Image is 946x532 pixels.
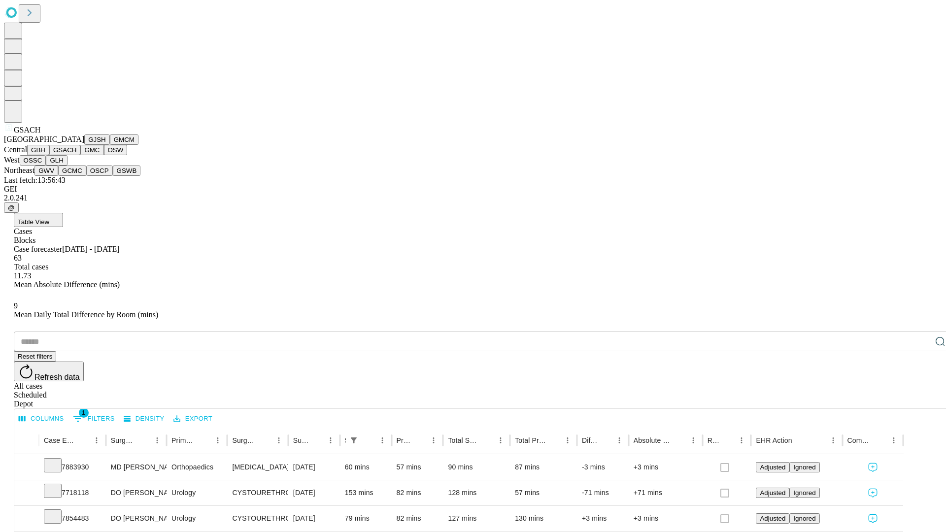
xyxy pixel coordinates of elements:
button: GSACH [49,145,80,155]
button: OSCP [86,166,113,176]
button: GJSH [84,134,110,145]
span: Mean Absolute Difference (mins) [14,280,120,289]
div: Comments [847,436,872,444]
div: Surgery Name [232,436,257,444]
span: Case forecaster [14,245,62,253]
button: Adjusted [756,488,789,498]
button: Menu [324,433,338,447]
div: 7854483 [44,506,101,531]
div: 127 mins [448,506,505,531]
div: Urology [171,506,222,531]
div: Total Scheduled Duration [448,436,479,444]
div: Orthopaedics [171,455,222,480]
div: DO [PERSON_NAME] A Do [111,506,162,531]
div: CYSTOURETHROSCOPY [MEDICAL_DATA] WITH [MEDICAL_DATA] AND [MEDICAL_DATA] INSERTION [232,506,283,531]
button: Menu [272,433,286,447]
button: OSSC [20,155,46,166]
div: 153 mins [345,480,387,505]
button: Sort [480,433,494,447]
button: Sort [136,433,150,447]
button: GBH [27,145,49,155]
button: @ [4,202,19,213]
span: Reset filters [18,353,52,360]
button: Expand [19,510,34,528]
button: GWV [34,166,58,176]
div: [DATE] [293,480,335,505]
div: DO [PERSON_NAME] A Do [111,480,162,505]
div: Predicted In Room Duration [397,436,412,444]
button: GLH [46,155,67,166]
span: 9 [14,301,18,310]
span: Ignored [793,489,815,497]
span: @ [8,204,15,211]
div: 128 mins [448,480,505,505]
div: [DATE] [293,506,335,531]
button: Sort [258,433,272,447]
div: Primary Service [171,436,196,444]
span: Ignored [793,464,815,471]
button: Menu [561,433,574,447]
button: Sort [547,433,561,447]
button: Adjusted [756,462,789,472]
span: [DATE] - [DATE] [62,245,119,253]
div: 2.0.241 [4,194,942,202]
div: 57 mins [397,455,439,480]
button: Sort [197,433,211,447]
span: GSACH [14,126,40,134]
div: [DATE] [293,455,335,480]
button: Sort [599,433,612,447]
span: 1 [79,408,89,418]
div: 1 active filter [347,433,361,447]
button: Menu [211,433,225,447]
button: Reset filters [14,351,56,362]
div: 90 mins [448,455,505,480]
button: OSW [104,145,128,155]
div: Case Epic Id [44,436,75,444]
div: CYSTOURETHROSCOPY [MEDICAL_DATA] WITH [MEDICAL_DATA] AND [MEDICAL_DATA] INSERTION [232,480,283,505]
span: Mean Daily Total Difference by Room (mins) [14,310,158,319]
button: GSWB [113,166,141,176]
button: Show filters [347,433,361,447]
span: Total cases [14,263,48,271]
button: Menu [494,433,507,447]
button: Expand [19,485,34,502]
div: 87 mins [515,455,572,480]
button: Sort [413,433,427,447]
span: Refresh data [34,373,80,381]
button: Menu [612,433,626,447]
button: Sort [76,433,90,447]
div: 60 mins [345,455,387,480]
span: West [4,156,20,164]
button: Sort [362,433,375,447]
span: 11.73 [14,271,31,280]
div: Difference [582,436,598,444]
span: Northeast [4,166,34,174]
button: Menu [686,433,700,447]
span: Adjusted [760,515,785,522]
button: Sort [310,433,324,447]
div: +3 mins [582,506,624,531]
div: 57 mins [515,480,572,505]
div: 79 mins [345,506,387,531]
button: Menu [375,433,389,447]
span: Adjusted [760,464,785,471]
button: Sort [673,433,686,447]
div: GEI [4,185,942,194]
button: Show filters [70,411,117,427]
div: +3 mins [634,506,698,531]
div: Scheduled In Room Duration [345,436,346,444]
div: 7718118 [44,480,101,505]
div: 82 mins [397,506,439,531]
button: GMCM [110,134,138,145]
span: Table View [18,218,49,226]
button: Refresh data [14,362,84,381]
div: -71 mins [582,480,624,505]
button: Density [121,411,167,427]
button: GMC [80,145,103,155]
div: -3 mins [582,455,624,480]
span: 63 [14,254,22,262]
div: [MEDICAL_DATA] [MEDICAL_DATA] MULTIPLE [232,455,283,480]
div: 130 mins [515,506,572,531]
div: +71 mins [634,480,698,505]
span: Last fetch: 13:56:43 [4,176,66,184]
